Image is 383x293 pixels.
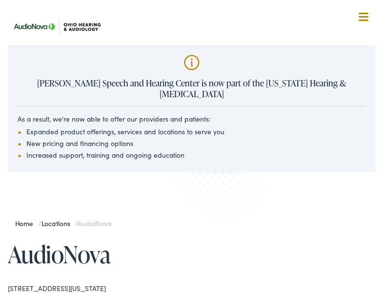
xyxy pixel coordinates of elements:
a: Home [15,218,38,228]
span: AudioNova [78,218,111,228]
li: Expanded product offerings, services and locations to serve you [18,126,366,137]
li: Increased support, training and ongoing education [18,150,366,160]
div: As a result, we're now able to offer our providers and patients: [18,114,366,124]
li: New pricing and financing options [18,138,366,148]
a: Locations [41,218,75,228]
span: / / [15,218,111,228]
a: What We Offer [15,39,376,69]
h2: [PERSON_NAME] Speech and Hearing Center is now part of the [US_STATE] Hearing & [MEDICAL_DATA] [18,78,366,99]
h1: AudioNova [8,241,192,267]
